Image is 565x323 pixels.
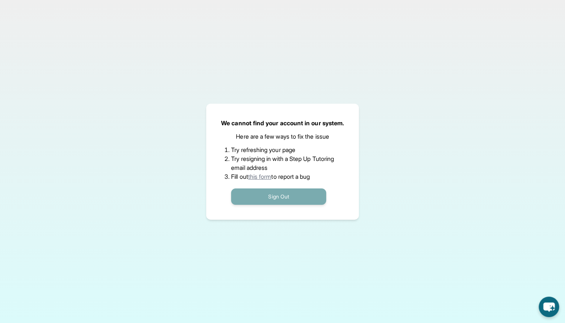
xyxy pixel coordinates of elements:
[231,172,334,181] li: Fill out to report a bug
[539,297,559,317] button: chat-button
[231,145,334,154] li: Try refreshing your page
[231,188,326,205] button: Sign Out
[248,173,272,180] a: this form
[221,119,344,127] p: We cannot find your account in our system.
[236,132,329,141] p: Here are a few ways to fix the issue
[231,154,334,172] li: Try resigning in with a Step Up Tutoring email address
[231,193,326,200] a: Sign Out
